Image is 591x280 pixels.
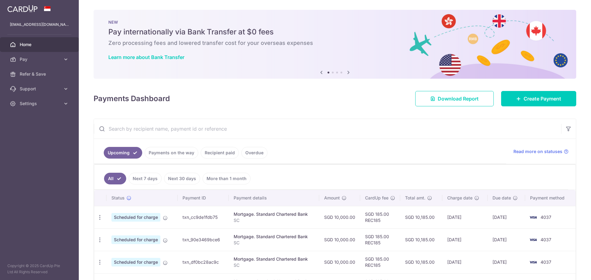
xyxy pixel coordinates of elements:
[513,148,569,155] a: Read more on statuses
[541,259,551,265] span: 4037
[400,251,443,273] td: SGD 10,185.00
[442,251,487,273] td: [DATE]
[360,206,400,228] td: SGD 185.00 REC185
[541,215,551,220] span: 4037
[365,195,388,201] span: CardUp fee
[20,71,60,77] span: Refer & Save
[129,173,162,184] a: Next 7 days
[164,173,200,184] a: Next 30 days
[234,240,314,246] p: SC
[178,190,229,206] th: Payment ID
[488,228,525,251] td: [DATE]
[20,41,60,48] span: Home
[111,213,160,222] span: Scheduled for charge
[108,39,561,47] h6: Zero processing fees and lowered transfer cost for your overseas expenses
[415,91,494,106] a: Download Report
[442,206,487,228] td: [DATE]
[438,95,479,102] span: Download Report
[324,195,340,201] span: Amount
[234,262,314,268] p: SC
[360,251,400,273] td: SGD 185.00 REC185
[527,258,539,266] img: Bank Card
[203,173,251,184] a: More than 1 month
[108,54,184,60] a: Learn more about Bank Transfer
[20,56,60,62] span: Pay
[229,190,319,206] th: Payment details
[20,86,60,92] span: Support
[178,251,229,273] td: txn_df0bc28ac9c
[501,91,576,106] a: Create Payment
[10,22,69,28] p: [EMAIL_ADDRESS][DOMAIN_NAME]
[319,251,360,273] td: SGD 10,000.00
[108,20,561,25] p: NEW
[513,148,562,155] span: Read more on statuses
[94,119,561,139] input: Search by recipient name, payment id or reference
[234,256,314,262] div: Mortgage. Standard Chartered Bank
[525,190,576,206] th: Payment method
[111,195,125,201] span: Status
[319,206,360,228] td: SGD 10,000.00
[400,206,443,228] td: SGD 10,185.00
[201,147,239,159] a: Recipient paid
[488,206,525,228] td: [DATE]
[234,234,314,240] div: Mortgage. Standard Chartered Bank
[104,173,126,184] a: All
[541,237,551,242] span: 4037
[104,147,142,159] a: Upcoming
[178,206,229,228] td: txn_cc9de1fdb75
[108,27,561,37] h5: Pay internationally via Bank Transfer at $0 fees
[319,228,360,251] td: SGD 10,000.00
[20,101,60,107] span: Settings
[527,236,539,243] img: Bank Card
[488,251,525,273] td: [DATE]
[7,5,38,12] img: CardUp
[234,211,314,217] div: Mortgage. Standard Chartered Bank
[111,235,160,244] span: Scheduled for charge
[94,93,170,104] h4: Payments Dashboard
[145,147,198,159] a: Payments on the way
[524,95,561,102] span: Create Payment
[442,228,487,251] td: [DATE]
[447,195,472,201] span: Charge date
[234,217,314,223] p: SC
[111,258,160,266] span: Scheduled for charge
[400,228,443,251] td: SGD 10,185.00
[178,228,229,251] td: txn_90e3469bce6
[527,214,539,221] img: Bank Card
[405,195,425,201] span: Total amt.
[360,228,400,251] td: SGD 185.00 REC185
[241,147,267,159] a: Overdue
[94,10,576,79] img: Bank transfer banner
[492,195,511,201] span: Due date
